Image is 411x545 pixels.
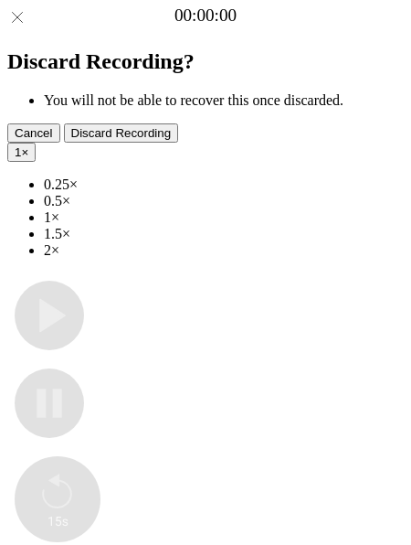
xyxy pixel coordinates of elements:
[15,145,21,159] span: 1
[44,226,404,242] li: 1.5×
[44,193,404,209] li: 0.5×
[174,5,237,26] a: 00:00:00
[7,143,36,162] button: 1×
[64,123,179,143] button: Discard Recording
[7,123,60,143] button: Cancel
[44,209,404,226] li: 1×
[44,92,404,109] li: You will not be able to recover this once discarded.
[44,242,404,259] li: 2×
[7,49,404,74] h2: Discard Recording?
[44,176,404,193] li: 0.25×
